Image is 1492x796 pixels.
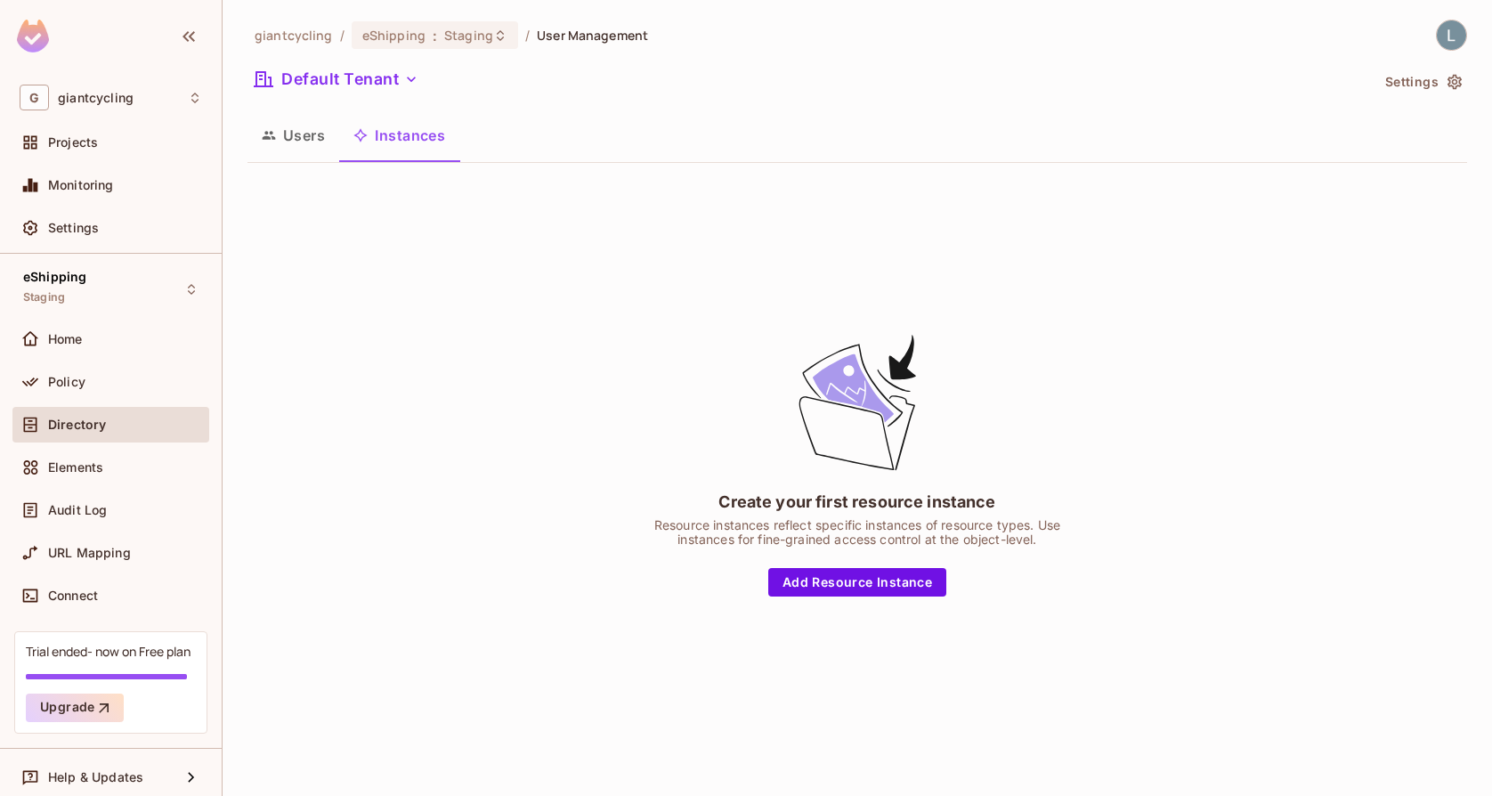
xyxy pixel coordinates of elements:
span: Projects [48,135,98,150]
span: Elements [48,460,103,475]
img: SReyMgAAAABJRU5ErkJggg== [17,20,49,53]
span: Staging [444,27,493,44]
li: / [340,27,345,44]
span: Settings [48,221,99,235]
button: Add Resource Instance [768,568,946,597]
img: Lau Charles [1437,20,1466,50]
div: Trial ended- now on Free plan [26,643,191,660]
span: Workspace: giantcycling [58,91,134,105]
span: Directory [48,418,106,432]
span: User Management [537,27,648,44]
span: Help & Updates [48,770,143,784]
button: Settings [1378,68,1467,96]
span: Connect [48,589,98,603]
span: G [20,85,49,110]
span: Staging [23,290,65,305]
li: / [525,27,530,44]
button: Instances [339,113,459,158]
span: the active workspace [255,27,333,44]
button: Users [247,113,339,158]
div: Create your first resource instance [718,491,995,513]
span: : [432,28,438,43]
div: Resource instances reflect specific instances of resource types. Use instances for fine-grained a... [635,518,1080,547]
span: eShipping [362,27,426,44]
button: Upgrade [26,694,124,722]
span: eShipping [23,270,86,284]
span: Audit Log [48,503,107,517]
button: Default Tenant [247,65,426,93]
span: Home [48,332,83,346]
span: Monitoring [48,178,114,192]
span: URL Mapping [48,546,131,560]
span: Policy [48,375,85,389]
